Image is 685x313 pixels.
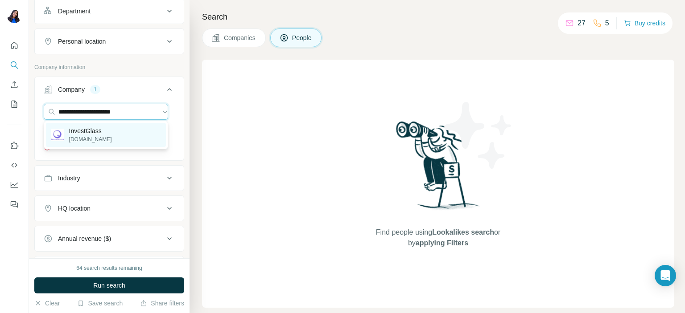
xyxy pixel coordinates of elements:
[292,33,313,42] span: People
[7,196,21,212] button: Feedback
[76,264,142,272] div: 64 search results remaining
[367,227,509,248] span: Find people using or by
[202,11,674,23] h4: Search
[58,174,80,183] div: Industry
[438,95,519,175] img: Surfe Illustration - Stars
[432,228,494,236] span: Lookalikes search
[655,265,676,286] div: Open Intercom Messenger
[34,277,184,293] button: Run search
[34,299,60,308] button: Clear
[7,177,21,193] button: Dashboard
[35,167,184,189] button: Industry
[69,126,112,135] p: InvestGlass
[7,77,21,93] button: Enrich CSV
[93,281,125,290] span: Run search
[35,228,184,249] button: Annual revenue ($)
[624,17,665,29] button: Buy credits
[58,37,106,46] div: Personal location
[7,96,21,112] button: My lists
[35,79,184,104] button: Company1
[34,63,184,71] p: Company information
[7,57,21,73] button: Search
[35,0,184,22] button: Department
[416,239,468,247] span: applying Filters
[58,204,91,213] div: HQ location
[51,129,64,141] img: InvestGlass
[605,18,609,28] p: 5
[58,234,111,243] div: Annual revenue ($)
[7,37,21,53] button: Quick start
[140,299,184,308] button: Share filters
[90,85,100,93] div: 1
[578,18,586,28] p: 27
[35,198,184,219] button: HQ location
[58,85,85,94] div: Company
[7,157,21,173] button: Use Surfe API
[77,299,123,308] button: Save search
[392,119,485,218] img: Surfe Illustration - Woman searching with binoculars
[224,33,256,42] span: Companies
[58,7,91,16] div: Department
[7,138,21,154] button: Use Surfe on LinkedIn
[35,31,184,52] button: Personal location
[69,135,112,143] p: [DOMAIN_NAME]
[7,9,21,23] img: Avatar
